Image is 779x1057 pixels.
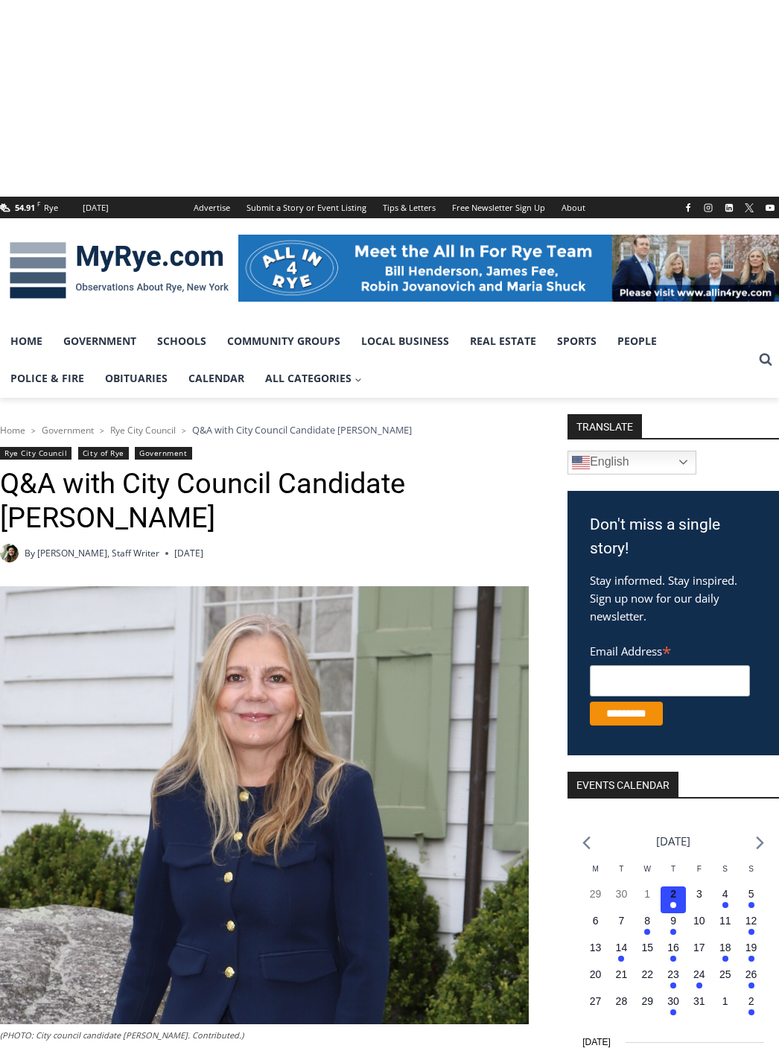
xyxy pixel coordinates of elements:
[15,202,35,213] span: 54.91
[593,915,599,927] time: 6
[693,968,705,980] time: 24
[83,201,109,215] div: [DATE]
[740,199,758,217] a: X
[738,994,764,1021] button: 2 Has events
[745,942,757,953] time: 19
[670,888,676,900] time: 2
[661,994,687,1021] button: 30 Has events
[25,546,35,560] span: By
[748,888,754,900] time: 5
[661,863,687,886] div: Thursday
[697,865,702,873] span: F
[635,967,661,994] button: 22
[37,547,159,559] a: [PERSON_NAME], Staff Writer
[635,886,661,913] button: 1
[217,323,351,360] a: Community Groups
[644,929,650,935] em: Has events
[590,968,602,980] time: 20
[738,886,764,913] button: 5 Has events
[567,772,678,797] h2: Events Calendar
[661,940,687,967] button: 16 Has events
[643,865,650,873] span: W
[608,940,635,967] button: 14 Has events
[719,942,731,953] time: 18
[686,967,712,994] button: 24 Has events
[31,425,36,436] span: >
[635,940,661,967] button: 15
[590,636,750,663] label: Email Address
[110,424,176,437] span: Rye City Council
[616,888,628,900] time: 30
[582,836,591,850] a: Previous month
[178,360,255,397] a: Calendar
[582,886,608,913] button: 29
[635,863,661,886] div: Wednesday
[738,913,764,940] button: 12 Has events
[719,915,731,927] time: 11
[53,323,147,360] a: Government
[635,913,661,940] button: 8 Has events
[693,915,705,927] time: 10
[185,197,594,218] nav: Secondary Navigation
[444,197,553,218] a: Free Newsletter Sign Up
[590,513,757,560] h3: Don't miss a single story!
[712,913,738,940] button: 11
[722,902,728,908] em: Has events
[752,346,779,373] button: View Search Form
[644,888,650,900] time: 1
[686,863,712,886] div: Friday
[644,915,650,927] time: 8
[661,913,687,940] button: 9 Has events
[590,888,602,900] time: 29
[616,968,628,980] time: 21
[182,425,186,436] span: >
[693,995,705,1007] time: 31
[265,370,362,387] span: All Categories
[460,323,547,360] a: Real Estate
[670,915,676,927] time: 9
[748,995,754,1007] time: 2
[696,888,702,900] time: 3
[607,323,667,360] a: People
[686,994,712,1021] button: 31
[616,995,628,1007] time: 28
[553,197,594,218] a: About
[670,983,676,988] em: Has events
[670,1009,676,1015] em: Has events
[748,865,754,873] span: S
[238,197,375,218] a: Submit a Story or Event Listing
[761,199,779,217] a: YouTube
[582,967,608,994] button: 20
[748,956,754,962] em: Has events
[745,915,757,927] time: 12
[635,994,661,1021] button: 29
[712,863,738,886] div: Saturday
[641,942,653,953] time: 15
[608,967,635,994] button: 21
[135,447,191,460] a: Government
[719,968,731,980] time: 25
[238,235,779,302] img: All in for Rye
[745,968,757,980] time: 26
[608,863,635,886] div: Tuesday
[582,994,608,1021] button: 27
[547,323,607,360] a: Sports
[661,886,687,913] button: 2 Has events
[722,865,728,873] span: S
[608,994,635,1021] button: 28
[656,831,690,851] li: [DATE]
[582,940,608,967] button: 13
[582,1035,611,1050] time: [DATE]
[686,913,712,940] button: 10
[608,886,635,913] button: 30
[619,865,623,873] span: T
[748,1009,754,1015] em: Has events
[147,323,217,360] a: Schools
[699,199,717,217] a: Instagram
[567,414,642,438] strong: TRANSLATE
[667,968,679,980] time: 23
[667,942,679,953] time: 16
[738,967,764,994] button: 26 Has events
[351,323,460,360] a: Local Business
